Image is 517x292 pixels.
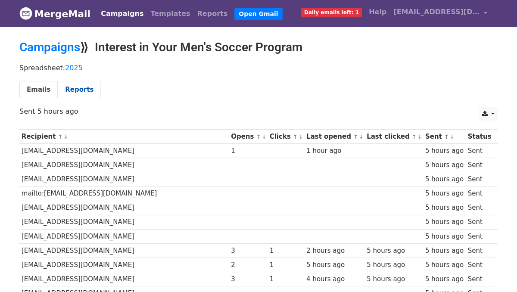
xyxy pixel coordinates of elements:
a: ↓ [417,134,422,140]
div: 1 hour ago [306,146,362,156]
span: [EMAIL_ADDRESS][DOMAIN_NAME] [393,7,480,17]
div: 2 [231,260,265,270]
a: ↓ [63,134,68,140]
div: 3 [231,274,265,284]
td: Sent [466,186,493,201]
td: [EMAIL_ADDRESS][DOMAIN_NAME] [19,272,229,286]
a: ↓ [359,134,364,140]
img: MergeMail logo [19,7,32,20]
a: ↑ [293,134,298,140]
td: [EMAIL_ADDRESS][DOMAIN_NAME] [19,201,229,215]
a: Daily emails left: 1 [298,3,365,21]
div: 4 hours ago [306,274,362,284]
div: 1 [270,260,302,270]
div: 1 [270,246,302,256]
td: [EMAIL_ADDRESS][DOMAIN_NAME] [19,158,229,172]
div: 5 hours ago [306,260,362,270]
th: Sent [423,130,466,144]
div: 5 hours ago [425,260,464,270]
div: 5 hours ago [425,174,464,184]
th: Last opened [304,130,364,144]
a: [EMAIL_ADDRESS][DOMAIN_NAME] [390,3,491,24]
td: Sent [466,172,493,186]
td: [EMAIL_ADDRESS][DOMAIN_NAME] [19,144,229,158]
div: 5 hours ago [367,274,421,284]
div: 5 hours ago [425,232,464,242]
a: Templates [147,5,193,22]
div: 5 hours ago [425,217,464,227]
iframe: Chat Widget [474,251,517,292]
div: 5 hours ago [425,274,464,284]
div: 3 [231,246,265,256]
div: 5 hours ago [367,260,421,270]
td: [EMAIL_ADDRESS][DOMAIN_NAME] [19,229,229,243]
td: Sent [466,258,493,272]
a: Campaigns [19,40,80,54]
td: Sent [466,215,493,229]
th: Status [466,130,493,144]
th: Recipient [19,130,229,144]
h2: ⟫ Interest in Your Men's Soccer Program [19,40,498,55]
th: Last clicked [364,130,423,144]
div: 5 hours ago [425,203,464,213]
span: Daily emails left: 1 [301,8,362,17]
td: Sent [466,158,493,172]
th: Opens [229,130,268,144]
a: ↑ [256,134,261,140]
a: ↓ [262,134,266,140]
a: Reports [194,5,231,22]
td: Sent [466,272,493,286]
div: 5 hours ago [367,246,421,256]
a: ↑ [412,134,417,140]
td: [EMAIL_ADDRESS][DOMAIN_NAME] [19,215,229,229]
th: Clicks [268,130,304,144]
div: 5 hours ago [425,146,464,156]
td: mailto:[EMAIL_ADDRESS][DOMAIN_NAME] [19,186,229,201]
a: 2025 [65,64,83,72]
a: Reports [58,81,101,99]
a: MergeMail [19,5,90,23]
td: [EMAIL_ADDRESS][DOMAIN_NAME] [19,172,229,186]
a: ↓ [299,134,303,140]
div: 1 [231,146,265,156]
a: Help [365,3,390,21]
a: ↑ [58,134,63,140]
td: Sent [466,229,493,243]
div: 2 hours ago [306,246,362,256]
td: Sent [466,201,493,215]
a: ↓ [450,134,455,140]
a: ↑ [444,134,449,140]
div: 1 [270,274,302,284]
td: Sent [466,144,493,158]
td: Sent [466,243,493,258]
td: [EMAIL_ADDRESS][DOMAIN_NAME] [19,258,229,272]
div: 5 hours ago [425,189,464,199]
div: 5 hours ago [425,246,464,256]
a: ↑ [353,134,358,140]
a: Emails [19,81,58,99]
p: Spreadsheet: [19,63,498,72]
a: Campaigns [97,5,147,22]
p: Sent 5 hours ago [19,107,498,116]
a: Open Gmail [234,8,282,20]
div: 5 hours ago [425,160,464,170]
td: [EMAIL_ADDRESS][DOMAIN_NAME] [19,243,229,258]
